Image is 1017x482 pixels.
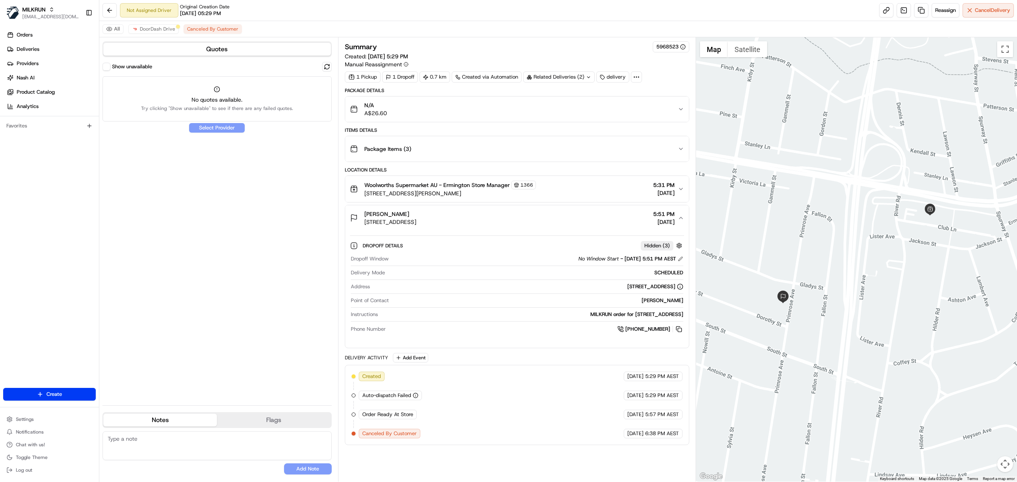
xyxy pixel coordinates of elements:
span: Reassign [935,7,956,14]
span: [DATE] 5:29 PM [368,53,408,60]
span: Created: [345,52,408,60]
div: SCHEDULED [388,269,683,276]
a: Nash AI [3,71,99,84]
button: Hidden (3) [641,241,684,251]
span: No Window Start [578,255,619,262]
span: [STREET_ADDRESS] [364,218,416,226]
span: Deliveries [17,46,39,53]
span: 5:29 PM AEST [645,373,679,380]
span: Package Items ( 3 ) [364,145,411,153]
button: Add Event [393,353,428,362]
span: 5:29 PM AEST [645,392,679,399]
label: Show unavailable [112,63,152,70]
span: Phone Number [351,326,386,333]
button: Chat with us! [3,439,96,450]
span: Address [351,283,370,290]
a: Open this area in Google Maps (opens a new window) [698,471,724,482]
span: No quotes available. [141,96,293,104]
span: Product Catalog [17,89,55,96]
span: Log out [16,467,32,473]
span: Created [362,373,381,380]
button: 5968523 [656,43,686,50]
span: [DATE] 5:51 PM AEST [625,255,676,262]
button: MILKRUNMILKRUN[EMAIL_ADDRESS][DOMAIN_NAME] [3,3,82,22]
span: Order Ready At Store [362,411,413,418]
span: Auto-dispatch Failed [362,392,411,399]
button: N/AA$26.60 [345,96,689,122]
span: [DATE] [627,373,644,380]
div: Location Details [345,167,689,173]
span: Create [46,391,62,398]
button: Show satellite imagery [728,41,767,57]
a: Created via Automation [452,71,522,83]
div: 0.7 km [420,71,450,83]
span: Notifications [16,429,44,435]
span: - [621,255,623,262]
span: 5:51 PM [653,210,675,218]
div: 1 Dropoff [382,71,418,83]
span: Nash AI [17,74,35,81]
span: Dropoff Details [363,243,404,249]
a: Report a map error [983,476,1015,481]
span: [PHONE_NUMBER] [625,326,670,333]
div: [PERSON_NAME] [392,297,683,304]
button: [PERSON_NAME][STREET_ADDRESS]5:51 PM[DATE] [345,205,689,231]
button: [EMAIL_ADDRESS][DOMAIN_NAME] [22,13,79,20]
img: doordash_logo_v2.png [132,26,138,32]
span: 6:38 PM AEST [645,430,679,437]
span: [DATE] 05:29 PM [180,10,221,17]
button: Create [3,388,96,401]
span: Map data ©2025 Google [919,476,962,481]
span: Analytics [17,103,39,110]
div: Delivery Activity [345,355,388,361]
button: Log out [3,465,96,476]
span: Settings [16,416,34,422]
button: MILKRUN [22,6,46,13]
button: Toggle Theme [3,452,96,463]
div: Favorites [3,120,96,132]
span: Original Creation Date [180,4,230,10]
span: Manual Reassignment [345,60,402,68]
button: Toggle fullscreen view [997,41,1013,57]
h3: Summary [345,43,377,50]
span: [DATE] [653,189,675,197]
a: Analytics [3,100,99,113]
div: [PERSON_NAME][STREET_ADDRESS]5:51 PM[DATE] [345,231,689,348]
span: Providers [17,60,39,67]
span: Toggle Theme [16,454,48,461]
span: Try clicking "Show unavailable" to see if there are any failed quotes. [141,105,293,112]
button: Woolworths Supermarket AU - Ermington Store Manager1366[STREET_ADDRESS][PERSON_NAME]5:31 PM[DATE] [345,176,689,202]
div: Related Deliveries (2) [523,71,595,83]
span: Canceled By Customer [362,430,417,437]
div: Items Details [345,127,689,133]
span: Orders [17,31,33,39]
button: All [102,24,124,34]
span: A$26.60 [364,109,387,117]
button: Settings [3,414,96,425]
a: Product Catalog [3,86,99,98]
span: Dropoff Window [351,255,389,262]
button: Flags [217,414,331,426]
span: Chat with us! [16,442,45,448]
span: [DATE] [627,392,644,399]
img: MILKRUN [6,6,19,19]
a: Terms (opens in new tab) [967,476,978,481]
button: Quotes [103,43,331,56]
span: [DATE] [653,218,675,226]
span: Delivery Mode [351,269,385,276]
span: [PERSON_NAME] [364,210,409,218]
button: Canceled By Customer [184,24,242,34]
a: Deliveries [3,43,99,56]
span: N/A [364,101,387,109]
span: [DATE] [627,411,644,418]
a: Providers [3,57,99,70]
button: Notes [103,414,217,426]
div: 1 Pickup [345,71,381,83]
button: Reassign [932,3,959,17]
a: [PHONE_NUMBER] [617,325,683,334]
span: [DATE] [627,430,644,437]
